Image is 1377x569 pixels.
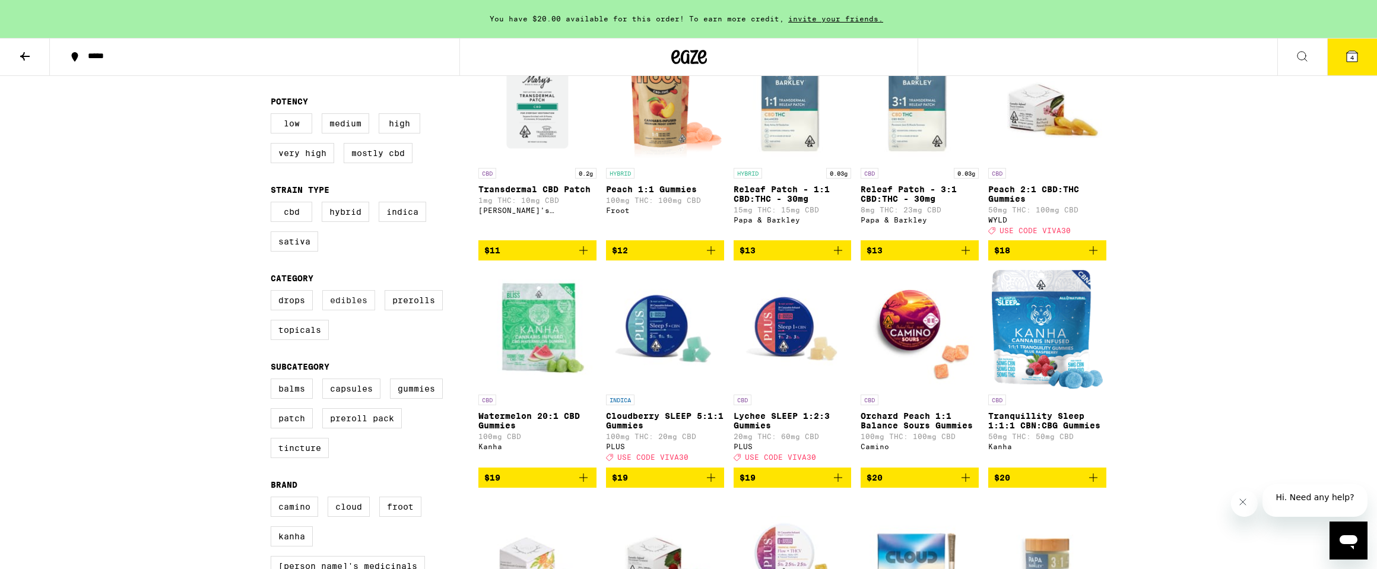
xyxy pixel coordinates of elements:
[861,43,979,240] a: Open page for Releaf Patch - 3:1 CBD:THC - 30mg from Papa & Barkley
[988,240,1106,260] button: Add to bag
[734,443,852,450] div: PLUS
[988,270,1106,467] a: Open page for Tranquillity Sleep 1:1:1 CBN:CBG Gummies from Kanha
[344,143,413,163] label: Mostly CBD
[861,216,979,224] div: Papa & Barkley
[994,473,1010,482] span: $20
[478,270,597,467] a: Open page for Watermelon 20:1 CBD Gummies from Kanha
[478,196,597,204] p: 1mg THC: 10mg CBD
[478,43,597,162] img: Mary's Medicinals - Transdermal CBD Patch
[606,411,724,430] p: Cloudberry SLEEP 5:1:1 Gummies
[734,270,852,467] a: Open page for Lychee SLEEP 1:2:3 Gummies from PLUS
[575,168,597,179] p: 0.2g
[606,240,724,260] button: Add to bag
[988,168,1006,179] p: CBD
[617,454,688,462] span: USE CODE VIVA30
[379,497,421,517] label: Froot
[988,43,1106,240] a: Open page for Peach 2:1 CBD:THC Gummies from WYLD
[734,270,852,389] img: PLUS - Lychee SLEEP 1:2:3 Gummies
[612,246,628,255] span: $12
[988,433,1106,440] p: 50mg THC: 50mg CBD
[490,15,784,23] span: You have $20.00 available for this order! To earn more credit,
[734,433,852,440] p: 20mg THC: 60mg CBD
[606,43,724,162] img: Froot - Peach 1:1 Gummies
[271,320,329,340] label: Topicals
[734,216,852,224] div: Papa & Barkley
[271,497,318,517] label: Camino
[740,246,756,255] span: $13
[988,395,1006,405] p: CBD
[379,202,426,222] label: Indica
[322,290,375,310] label: Edibles
[1330,522,1368,560] iframe: Button to launch messaging window
[322,113,369,133] label: Medium
[861,468,979,488] button: Add to bag
[271,290,313,310] label: Drops
[861,395,878,405] p: CBD
[606,43,724,240] a: Open page for Peach 1:1 Gummies from Froot
[271,202,312,222] label: CBD
[734,411,852,430] p: Lychee SLEEP 1:2:3 Gummies
[606,468,724,488] button: Add to bag
[478,206,597,214] div: [PERSON_NAME]'s Medicinals
[954,168,979,179] p: 0.03g
[478,411,597,430] p: Watermelon 20:1 CBD Gummies
[271,408,313,428] label: Patch
[734,185,852,204] p: Releaf Patch - 1:1 CBD:THC - 30mg
[606,395,634,405] p: INDICA
[861,443,979,450] div: Camino
[478,240,597,260] button: Add to bag
[740,473,756,482] span: $19
[606,196,724,204] p: 100mg THC: 100mg CBD
[867,473,883,482] span: $20
[271,480,297,489] legend: Brand
[322,202,369,222] label: Hybrid
[484,246,500,255] span: $11
[994,246,1010,255] span: $18
[612,473,628,482] span: $19
[478,185,597,194] p: Transdermal CBD Patch
[271,438,329,458] label: Tincture
[606,168,634,179] p: HYBRID
[328,497,370,517] label: Cloud
[992,270,1103,389] img: Kanha - Tranquillity Sleep 1:1:1 CBN:CBG Gummies
[988,443,1106,450] div: Kanha
[867,246,883,255] span: $13
[385,290,443,310] label: Prerolls
[734,206,852,214] p: 15mg THC: 15mg CBD
[478,468,597,488] button: Add to bag
[861,270,979,467] a: Open page for Orchard Peach 1:1 Balance Sours Gummies from Camino
[271,231,318,252] label: Sativa
[271,97,308,106] legend: Potency
[478,395,496,405] p: CBD
[861,185,979,204] p: Releaf Patch - 3:1 CBD:THC - 30mg
[861,411,979,430] p: Orchard Peach 1:1 Balance Sours Gummies
[1327,39,1377,75] button: 4
[734,43,852,240] a: Open page for Releaf Patch - 1:1 CBD:THC - 30mg from Papa & Barkley
[734,468,852,488] button: Add to bag
[734,43,852,162] img: Papa & Barkley - Releaf Patch - 1:1 CBD:THC - 30mg
[606,443,724,450] div: PLUS
[1000,227,1071,234] span: USE CODE VIVA30
[861,433,979,440] p: 100mg THC: 100mg CBD
[478,443,597,450] div: Kanha
[478,270,597,389] img: Kanha - Watermelon 20:1 CBD Gummies
[322,379,380,399] label: Capsules
[1262,484,1368,517] iframe: Message from company
[861,206,979,214] p: 8mg THC: 23mg CBD
[271,185,329,195] legend: Strain Type
[734,168,762,179] p: HYBRID
[1231,490,1258,517] iframe: Close message
[271,526,313,546] label: Kanha
[606,270,724,467] a: Open page for Cloudberry SLEEP 5:1:1 Gummies from PLUS
[478,433,597,440] p: 100mg CBD
[784,15,887,23] span: invite your friends.
[484,473,500,482] span: $19
[988,43,1106,162] img: WYLD - Peach 2:1 CBD:THC Gummies
[988,411,1106,430] p: Tranquillity Sleep 1:1:1 CBN:CBG Gummies
[478,43,597,240] a: Open page for Transdermal CBD Patch from Mary's Medicinals
[271,143,334,163] label: Very High
[988,206,1106,214] p: 50mg THC: 100mg CBD
[271,113,312,133] label: Low
[734,395,751,405] p: CBD
[861,43,979,162] img: Papa & Barkley - Releaf Patch - 3:1 CBD:THC - 30mg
